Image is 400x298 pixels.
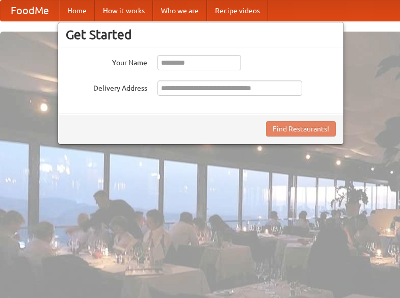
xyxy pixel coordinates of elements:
[66,55,147,68] label: Your Name
[59,1,95,21] a: Home
[153,1,207,21] a: Who we are
[95,1,153,21] a: How it works
[266,121,336,137] button: Find Restaurants!
[1,1,59,21] a: FoodMe
[66,80,147,93] label: Delivery Address
[66,27,336,42] h3: Get Started
[207,1,268,21] a: Recipe videos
